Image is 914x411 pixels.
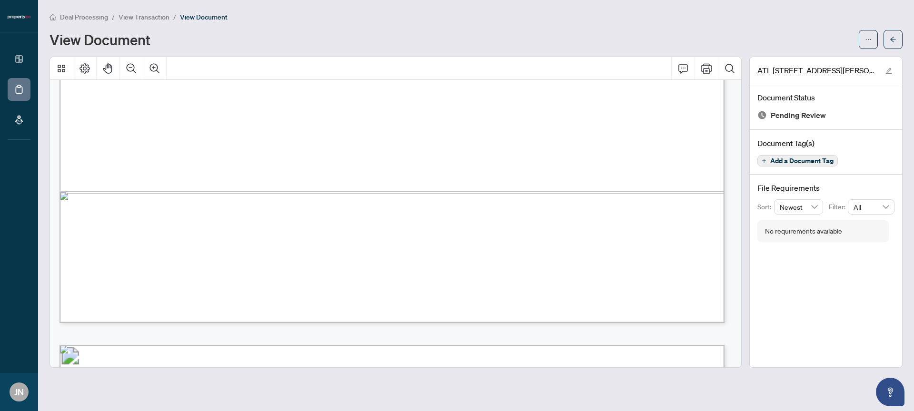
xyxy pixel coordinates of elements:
[757,110,767,120] img: Document Status
[757,202,774,212] p: Sort:
[757,182,894,194] h4: File Requirements
[757,137,894,149] h4: Document Tag(s)
[14,385,24,399] span: JN
[757,65,876,76] span: ATL [STREET_ADDRESS][PERSON_NAME]pdf
[771,109,826,122] span: Pending Review
[890,36,896,43] span: arrow-left
[173,11,176,22] li: /
[762,158,766,163] span: plus
[757,155,838,166] button: Add a Document Tag
[50,14,56,20] span: home
[876,378,904,406] button: Open asap
[8,14,30,20] img: logo
[765,226,842,236] div: No requirements available
[865,36,872,43] span: ellipsis
[770,157,834,164] span: Add a Document Tag
[885,68,892,74] span: edit
[854,200,889,214] span: All
[829,202,848,212] p: Filter:
[780,200,818,214] span: Newest
[757,92,894,103] h4: Document Status
[180,13,228,21] span: View Document
[119,13,169,21] span: View Transaction
[50,32,150,47] h1: View Document
[112,11,115,22] li: /
[60,13,108,21] span: Deal Processing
